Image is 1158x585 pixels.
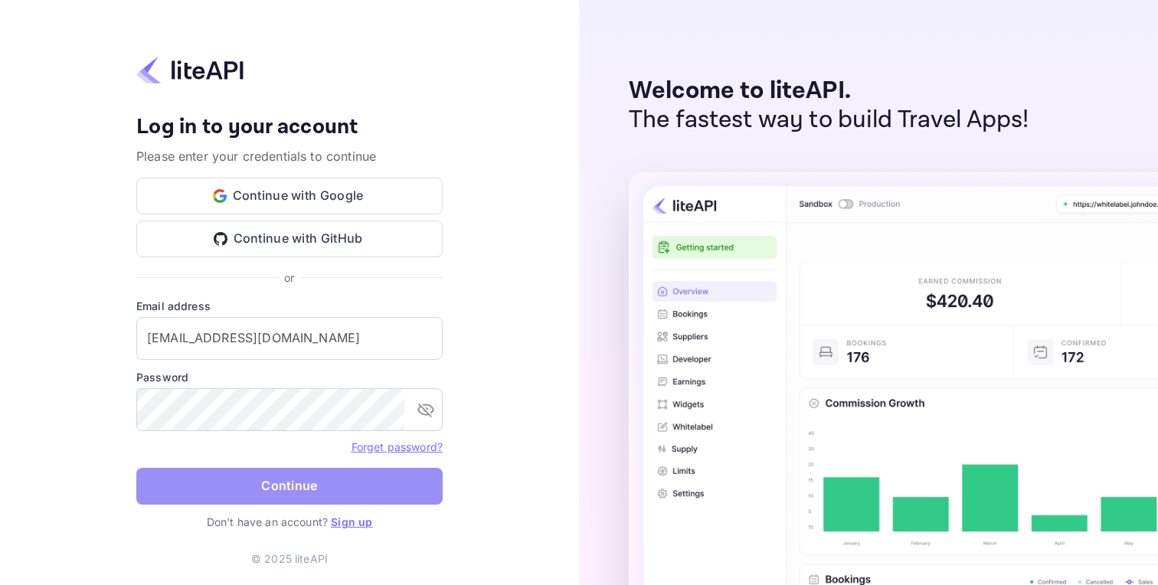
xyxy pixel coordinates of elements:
[136,147,443,165] p: Please enter your credentials to continue
[629,77,1029,106] p: Welcome to liteAPI.
[136,221,443,257] button: Continue with GitHub
[136,298,443,314] label: Email address
[352,439,443,454] a: Forget password?
[136,514,443,530] p: Don't have an account?
[331,515,372,528] a: Sign up
[136,369,443,385] label: Password
[411,394,441,425] button: toggle password visibility
[629,106,1029,135] p: The fastest way to build Travel Apps!
[136,317,443,360] input: Enter your email address
[136,468,443,505] button: Continue
[284,270,294,286] p: or
[352,440,443,453] a: Forget password?
[136,114,443,141] h4: Log in to your account
[136,55,244,85] img: liteapi
[251,551,328,567] p: © 2025 liteAPI
[136,178,443,214] button: Continue with Google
